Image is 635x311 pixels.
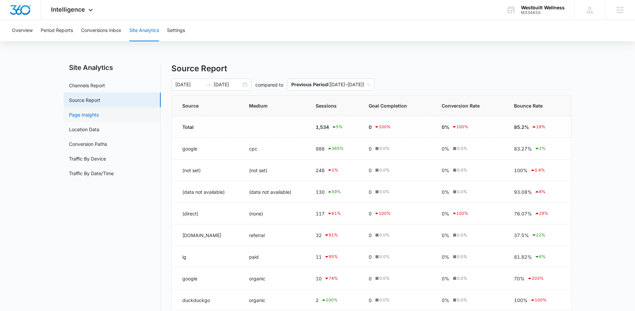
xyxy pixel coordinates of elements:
[452,209,468,217] div: 100 %
[316,166,353,174] div: 246
[534,209,548,217] div: 29 %
[69,126,99,133] a: Location Data
[172,116,241,138] td: Total
[521,10,565,15] div: account id
[206,82,211,87] span: to
[374,146,390,152] div: 0.0 %
[521,5,565,10] div: account name
[12,20,33,41] button: Overview
[291,79,370,90] span: ( [DATE] – [DATE] )
[514,123,560,131] div: 85.2%
[369,102,416,109] span: Goal Completion
[442,188,498,195] div: 0%
[241,268,307,289] td: organic
[369,209,426,217] div: 0
[69,155,106,162] a: Traffic By Device
[129,20,159,41] button: Site Analytics
[241,138,307,159] td: cpc
[369,253,426,260] div: 0
[442,102,489,109] span: Conversion Rate
[175,81,203,88] input: Start date
[514,209,560,217] div: 76.07%
[241,224,307,246] td: referral
[249,102,290,109] span: Medium
[514,296,560,304] div: 100%
[442,253,498,260] div: 0%
[452,254,467,260] div: 0.0 %
[534,145,546,153] div: 2 %
[316,188,353,196] div: 130
[374,254,390,260] div: 0.0 %
[452,297,467,303] div: 0.0 %
[172,203,241,224] td: (direct)
[324,274,338,282] div: 74 %
[374,189,390,195] div: 0.0 %
[514,253,560,261] div: 81.82%
[442,232,498,239] div: 0%
[514,274,560,282] div: 70%
[316,209,353,217] div: 117
[316,231,353,239] div: 32
[442,275,498,282] div: 0%
[241,203,307,224] td: (none)
[316,296,353,304] div: 2
[182,102,223,109] span: Source
[531,123,545,131] div: 19 %
[255,81,283,88] p: compared to
[172,159,241,181] td: (not set)
[374,297,390,303] div: 0.0 %
[452,189,467,195] div: 0.0 %
[81,20,121,41] button: Conversions Inbox
[530,296,547,304] div: 100 %
[374,209,391,217] div: 100 %
[206,82,211,87] span: swap-right
[530,166,545,174] div: 0.4 %
[452,123,468,131] div: 100 %
[316,253,353,261] div: 11
[64,63,161,73] h2: Site Analytics
[442,145,498,152] div: 0%
[327,188,341,196] div: 59 %
[369,275,426,282] div: 0
[514,145,560,153] div: 83.27%
[172,138,241,159] td: google
[172,289,241,311] td: duckduckgo
[241,289,307,311] td: organic
[321,296,338,304] div: 100 %
[51,6,85,13] span: Intelligence
[291,82,328,87] p: Previous Period
[69,97,100,104] a: Source Report
[534,188,546,196] div: 8 %
[331,123,343,131] div: 5 %
[316,145,353,153] div: 986
[369,167,426,174] div: 0
[514,188,560,196] div: 93.08%
[316,274,353,282] div: 10
[442,209,498,217] div: 0%
[374,167,390,173] div: 0.0 %
[214,81,241,88] input: End date
[41,20,73,41] button: Period Reports
[172,224,241,246] td: [DOMAIN_NAME]
[374,232,390,238] div: 0.0 %
[241,181,307,203] td: (data not available)
[324,231,338,239] div: 91 %
[374,123,391,131] div: 100 %
[374,275,390,281] div: 0.0 %
[241,246,307,268] td: paid
[327,145,344,153] div: 365 %
[452,146,467,152] div: 0.0 %
[442,123,498,131] div: 0%
[69,82,105,89] a: Channels Report
[172,268,241,289] td: google
[369,188,426,195] div: 0
[442,167,498,174] div: 0%
[327,209,341,217] div: 61 %
[172,246,241,268] td: ig
[69,111,99,118] a: Page Insights
[534,253,546,261] div: 6 %
[316,123,353,131] div: 1,534
[167,20,185,41] button: Settings
[327,166,338,174] div: 2 %
[369,232,426,239] div: 0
